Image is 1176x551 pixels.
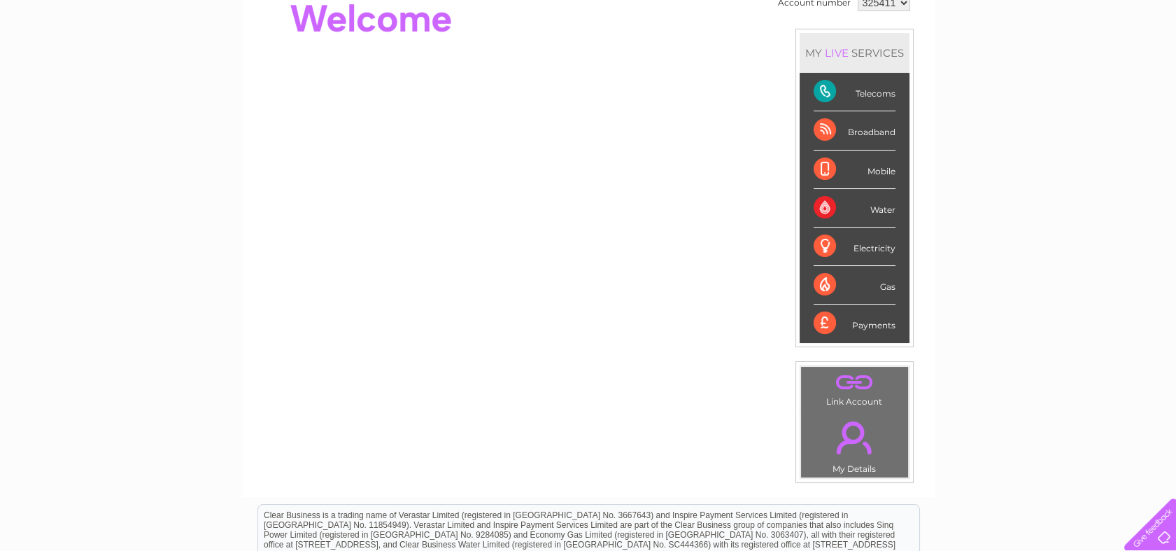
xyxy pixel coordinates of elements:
div: Water [814,189,895,228]
div: MY SERVICES [800,33,909,73]
div: Clear Business is a trading name of Verastar Limited (registered in [GEOGRAPHIC_DATA] No. 3667643... [258,8,919,68]
div: Mobile [814,151,895,189]
a: Blog [1054,60,1075,70]
div: Broadband [814,111,895,150]
a: Telecoms [1004,60,1046,70]
a: Energy [965,60,996,70]
div: Telecoms [814,73,895,111]
td: Link Account [800,366,909,410]
div: Gas [814,266,895,305]
a: Contact [1083,60,1117,70]
a: 0333 014 3131 [912,7,1009,25]
div: Electricity [814,228,895,266]
a: . [805,370,905,395]
div: LIVE [822,46,851,60]
a: Log out [1130,60,1163,70]
a: . [805,413,905,462]
a: Water [930,60,956,70]
div: Payments [814,305,895,342]
img: logo.png [41,36,113,79]
td: My Details [800,410,909,478]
